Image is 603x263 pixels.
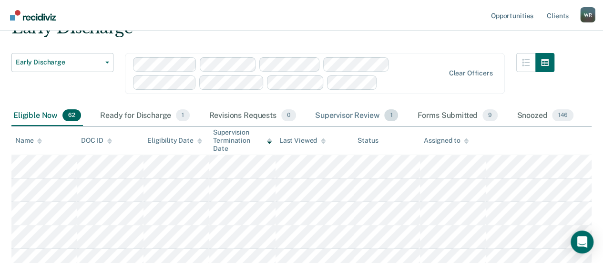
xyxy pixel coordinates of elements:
[580,7,595,22] div: W R
[176,109,190,122] span: 1
[11,18,554,45] div: Early Discharge
[515,105,575,126] div: Snoozed146
[281,109,296,122] span: 0
[147,137,202,145] div: Eligibility Date
[10,10,56,21] img: Recidiviz
[571,231,593,253] div: Open Intercom Messenger
[580,7,595,22] button: Profile dropdown button
[279,137,326,145] div: Last Viewed
[415,105,500,126] div: Forms Submitted9
[213,128,271,152] div: Supervision Termination Date
[384,109,398,122] span: 1
[449,69,492,77] div: Clear officers
[98,105,192,126] div: Ready for Discharge1
[11,105,83,126] div: Eligible Now62
[16,58,102,66] span: Early Discharge
[552,109,573,122] span: 146
[62,109,81,122] span: 62
[313,105,400,126] div: Supervisor Review1
[15,137,42,145] div: Name
[81,137,112,145] div: DOC ID
[11,53,113,72] button: Early Discharge
[207,105,297,126] div: Revisions Requests0
[424,137,469,145] div: Assigned to
[358,137,378,145] div: Status
[482,109,498,122] span: 9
